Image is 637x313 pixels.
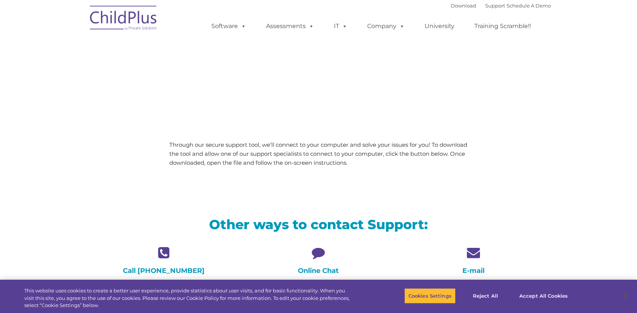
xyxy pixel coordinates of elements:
[24,287,350,309] div: This website uses cookies to create a better user experience, provide statistics about user visit...
[169,140,468,167] p: Through our secure support tool, we’ll connect to your computer and solve your issues for you! To...
[326,19,355,34] a: IT
[92,54,372,77] span: LiveSupport with SplashTop
[417,19,462,34] a: University
[515,288,572,304] button: Accept All Cookies
[92,216,545,233] h2: Other ways to contact Support:
[617,288,633,304] button: Close
[467,19,538,34] a: Training Scramble!!
[462,288,509,304] button: Reject All
[204,19,254,34] a: Software
[86,0,161,38] img: ChildPlus by Procare Solutions
[451,3,476,9] a: Download
[259,19,321,34] a: Assessments
[507,3,551,9] a: Schedule A Demo
[404,288,456,304] button: Cookies Settings
[451,3,551,9] font: |
[247,267,390,275] h4: Online Chat
[92,267,235,275] h4: Call [PHONE_NUMBER]
[360,19,412,34] a: Company
[402,267,545,275] h4: E-mail
[485,3,505,9] a: Support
